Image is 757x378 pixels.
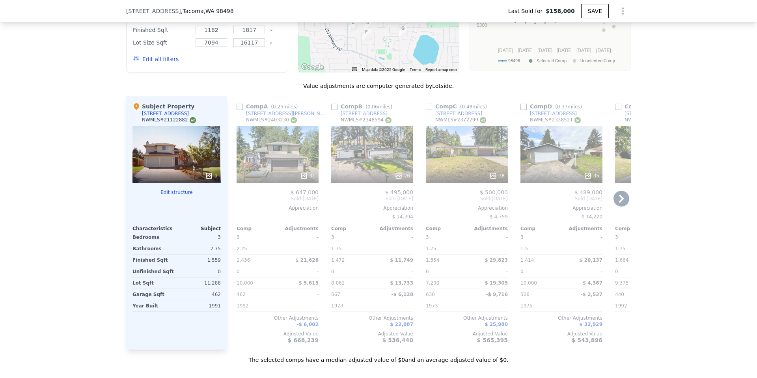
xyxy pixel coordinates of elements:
div: Adjusted Value [615,331,697,337]
span: 1,436 [237,257,250,263]
div: Comp [426,225,467,232]
span: $ 21,626 [295,257,319,263]
div: 0 [178,266,221,277]
div: Other Adjustments [615,315,697,321]
div: Bedrooms [132,232,175,243]
div: [STREET_ADDRESS] [530,110,577,117]
div: Appreciation [520,205,602,211]
span: 0 [520,269,524,274]
span: $ 29,823 [485,257,508,263]
div: - [374,300,413,311]
span: $ 14,220 [582,214,602,220]
div: - [279,289,319,300]
div: Appreciation [331,205,413,211]
img: NWMLS Logo [574,117,581,123]
span: 0 [615,269,618,274]
div: [STREET_ADDRESS] [625,110,671,117]
div: Bathrooms [132,243,175,254]
div: Unfinished Sqft [132,266,175,277]
span: 630 [426,292,435,297]
span: 1,354 [426,257,439,263]
div: - [563,266,602,277]
div: - [468,266,508,277]
div: [STREET_ADDRESS][PERSON_NAME] [246,110,328,117]
text: [DATE] [576,48,591,53]
span: -$ 6,128 [392,292,413,297]
div: - [279,300,319,311]
div: 26 [395,172,410,180]
a: [STREET_ADDRESS] [615,110,671,117]
span: $ 489,000 [574,189,602,196]
div: Adjusted Value [426,331,508,337]
div: NWMLS # 2338521 [530,117,581,123]
div: - [468,232,508,243]
div: Subject Property [132,102,194,110]
span: $ 500,000 [480,189,508,196]
span: 0.25 [273,104,283,110]
div: Comp [520,225,561,232]
span: $ 25,980 [485,322,508,327]
div: - [279,243,319,254]
text: [DATE] [557,48,572,53]
div: 1.75 [615,243,654,254]
div: - [468,300,508,311]
span: Last Sold for [508,7,546,15]
text: [DATE] [596,48,611,53]
div: - [237,211,319,222]
div: [STREET_ADDRESS] [435,110,482,117]
div: - [563,243,602,254]
span: 0 [237,269,240,274]
span: 567 [331,292,340,297]
div: 11,288 [178,277,221,289]
div: Adjustments [372,225,413,232]
span: , Tacoma [181,7,234,15]
text: Selected Comp [537,58,567,63]
div: - [279,266,319,277]
span: $ 565,395 [477,337,508,343]
div: Comp E [615,102,679,110]
div: 1975 [520,300,560,311]
span: 3 [331,235,334,240]
a: [STREET_ADDRESS] [331,110,388,117]
span: 10,000 [237,280,253,286]
button: Keyboard shortcuts [352,67,357,71]
div: NWMLS # 21122882 [142,117,196,123]
div: Appreciation [615,205,697,211]
text: [DATE] [498,48,513,53]
div: Other Adjustments [426,315,508,321]
span: Sold [DATE] [237,196,319,202]
text: [DATE] [537,48,552,53]
a: [STREET_ADDRESS] [520,110,577,117]
div: 1.75 [331,243,371,254]
div: [STREET_ADDRESS] [142,110,189,117]
span: 462 [237,292,246,297]
span: Map data ©2025 Google [362,67,405,72]
span: Sold [DATE] [520,196,602,202]
div: Lot Sqft [132,277,175,289]
span: $ 4,367 [583,280,602,286]
span: $ 32,929 [579,322,602,327]
span: 3 [615,235,618,240]
span: -$ 9,716 [486,292,508,297]
img: NWMLS Logo [480,117,486,123]
div: 2.75 [178,243,221,254]
div: Adjusted Value [237,331,319,337]
img: NWMLS Logo [291,117,297,123]
div: Comp B [331,102,395,110]
span: $ 14,394 [392,214,413,220]
div: - [563,232,602,243]
span: 3 [520,235,524,240]
a: Terms [410,67,421,72]
span: 0 [331,269,334,274]
button: Clear [270,29,273,32]
div: 31 [300,172,315,180]
div: NWMLS # 2385579 [625,117,675,123]
div: Adjustments [278,225,319,232]
span: 0.37 [557,104,568,110]
div: 1.5 [520,243,560,254]
div: 2.25 [237,243,276,254]
button: Edit all filters [133,55,179,63]
span: 1,414 [520,257,534,263]
span: 0.06 [367,104,378,110]
div: Year Built [132,300,175,311]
